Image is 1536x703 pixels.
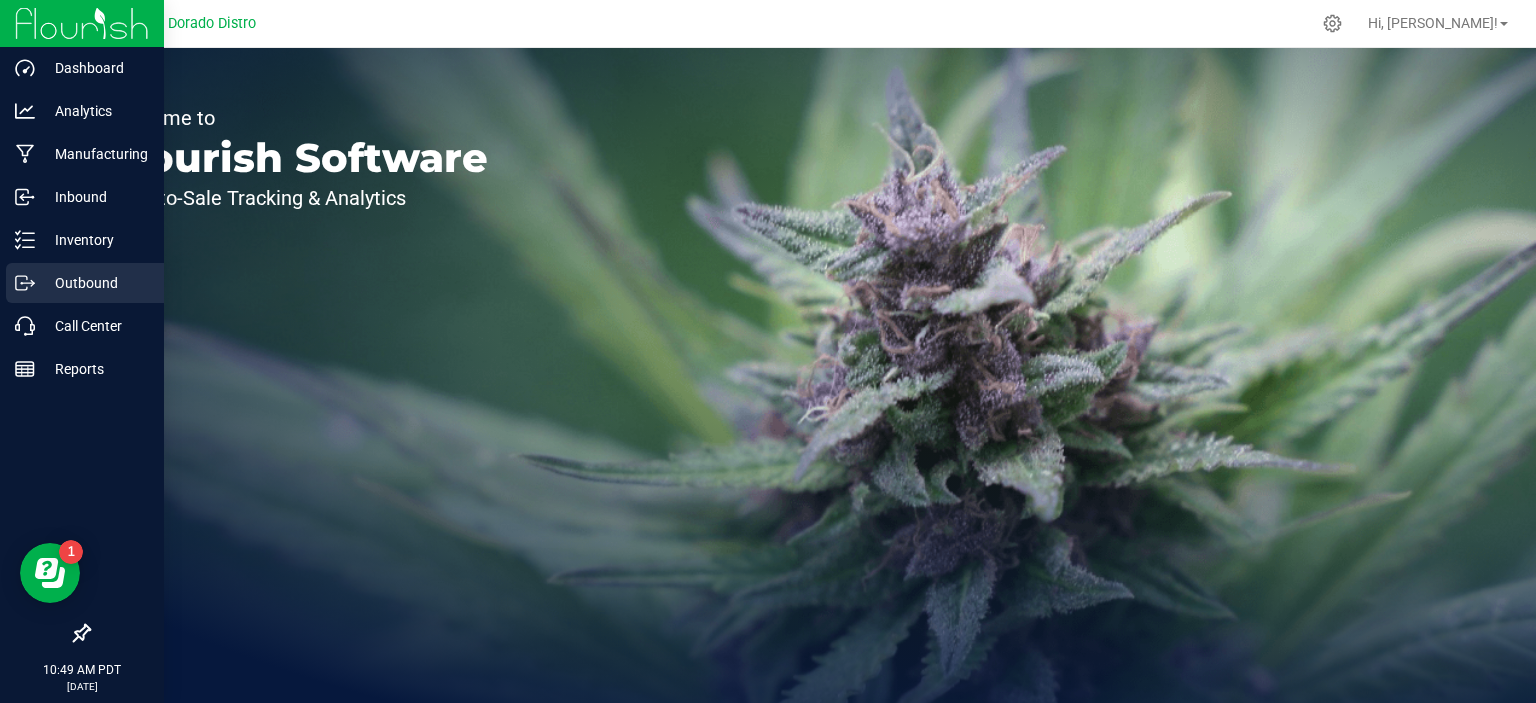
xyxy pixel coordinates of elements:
[15,144,35,164] inline-svg: Manufacturing
[15,316,35,336] inline-svg: Call Center
[108,188,488,208] p: Seed-to-Sale Tracking & Analytics
[35,314,155,338] p: Call Center
[108,108,488,128] p: Welcome to
[15,359,35,379] inline-svg: Reports
[108,138,488,178] p: Flourish Software
[20,543,80,603] iframe: Resource center
[35,185,155,209] p: Inbound
[35,142,155,166] p: Manufacturing
[35,56,155,80] p: Dashboard
[15,101,35,121] inline-svg: Analytics
[15,187,35,207] inline-svg: Inbound
[9,661,155,679] p: 10:49 AM PDT
[1320,14,1345,33] div: Manage settings
[35,357,155,381] p: Reports
[15,58,35,78] inline-svg: Dashboard
[59,540,83,564] iframe: Resource center unread badge
[152,15,256,32] span: El Dorado Distro
[35,228,155,252] p: Inventory
[15,230,35,250] inline-svg: Inventory
[1368,15,1498,31] span: Hi, [PERSON_NAME]!
[35,271,155,295] p: Outbound
[15,273,35,293] inline-svg: Outbound
[9,679,155,694] p: [DATE]
[35,99,155,123] p: Analytics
